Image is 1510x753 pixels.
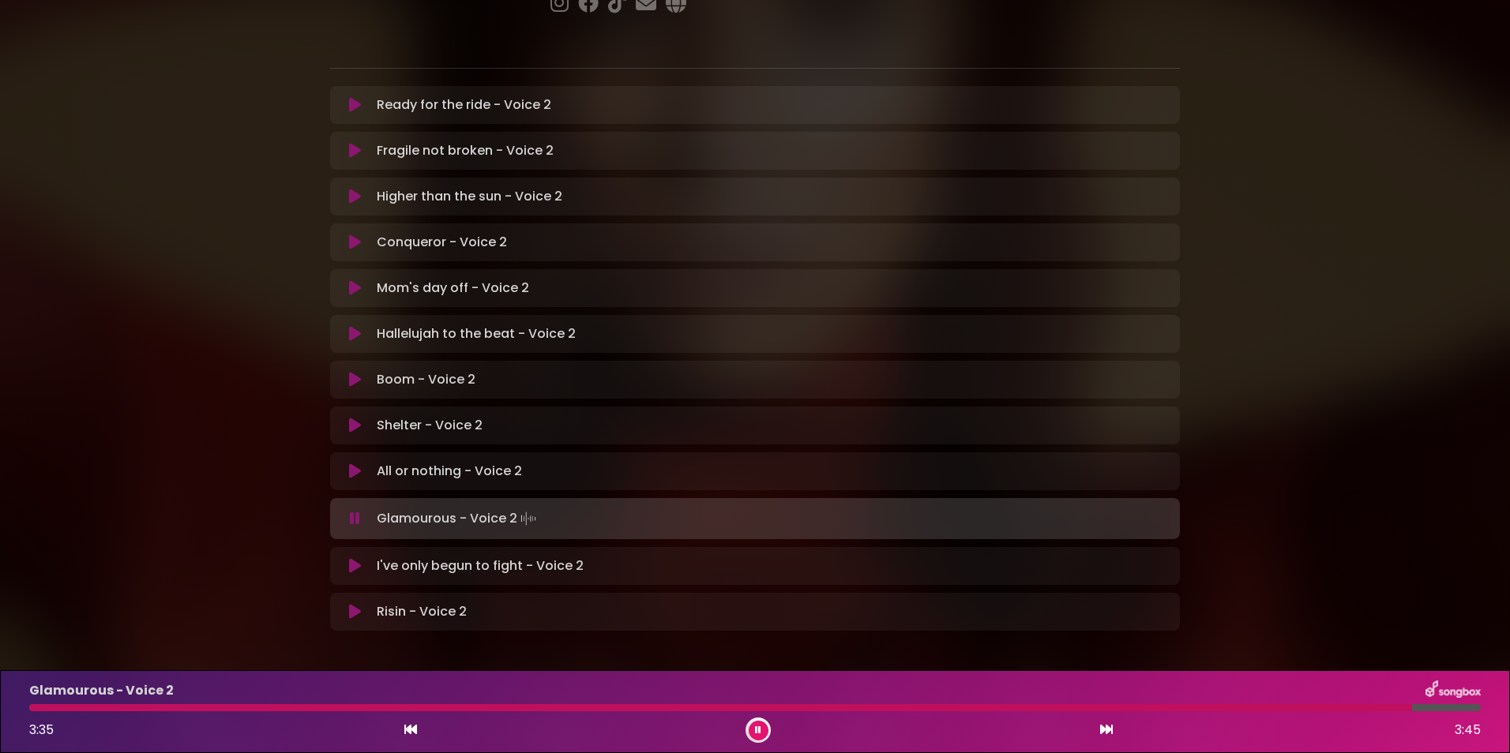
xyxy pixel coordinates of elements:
p: Risin - Voice 2 [377,602,467,621]
p: Fragile not broken - Voice 2 [377,141,554,160]
p: Higher than the sun - Voice 2 [377,187,562,206]
p: All or nothing - Voice 2 [377,462,522,481]
p: I've only begun to fight - Voice 2 [377,556,584,575]
img: songbox-logo-white.png [1425,680,1481,701]
p: Ready for the ride - Voice 2 [377,96,551,114]
p: Boom - Voice 2 [377,370,475,389]
p: Shelter - Voice 2 [377,416,483,435]
p: Conqueror - Voice 2 [377,233,507,252]
p: Hallelujah to the beat - Voice 2 [377,324,576,343]
img: waveform4.gif [517,508,539,530]
p: Glamourous - Voice 2 [29,681,174,700]
p: Glamourous - Voice 2 [377,508,539,530]
p: Mom's day off - Voice 2 [377,279,529,298]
